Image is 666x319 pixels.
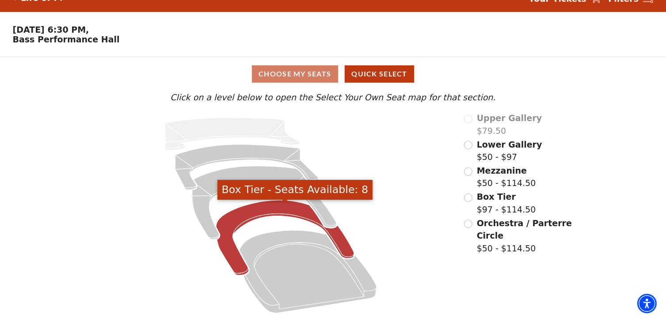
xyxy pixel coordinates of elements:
label: $79.50 [477,112,542,137]
span: Upper Gallery [477,113,542,123]
span: Lower Gallery [477,140,542,149]
label: $97 - $114.50 [477,190,536,216]
label: $50 - $114.50 [477,217,573,255]
div: Accessibility Menu [637,294,657,313]
span: Mezzanine [477,166,527,175]
label: $50 - $97 [477,138,542,163]
input: Mezzanine$50 - $114.50 [464,167,472,176]
span: Box Tier [477,192,516,201]
path: Orchestra / Parterre Circle - Seats Available: 27 [240,231,377,313]
p: Click on a level below to open the Select Your Own Seat map for that section. [90,91,577,104]
span: Orchestra / Parterre Circle [477,218,572,241]
div: Box Tier - Seats Available: 8 [217,180,373,200]
input: Box Tier$97 - $114.50 [464,194,472,202]
path: Upper Gallery - Seats Available: 0 [164,118,300,151]
button: Quick Select [345,65,414,83]
input: Orchestra / Parterre Circle$50 - $114.50 [464,220,472,228]
input: Lower Gallery$50 - $97 [464,141,472,149]
label: $50 - $114.50 [477,164,536,190]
